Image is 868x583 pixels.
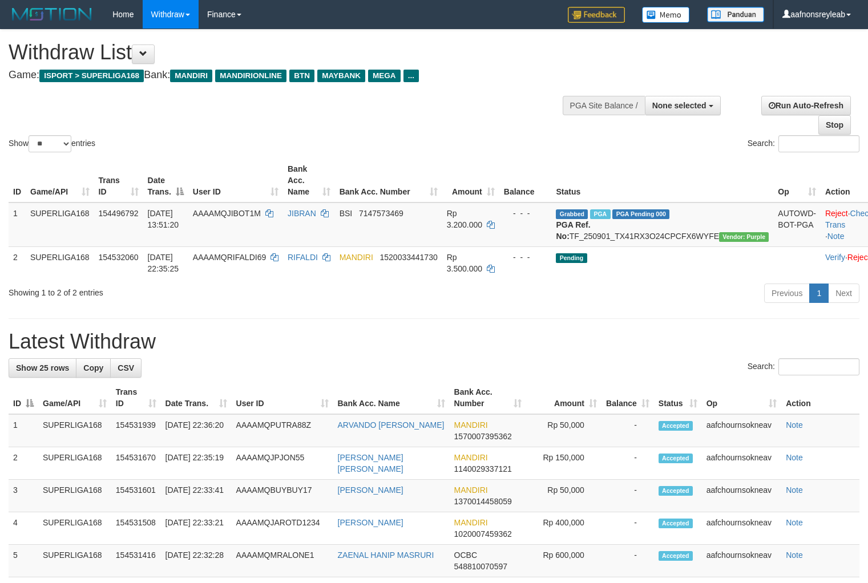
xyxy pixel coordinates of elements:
[526,512,601,545] td: Rp 400,000
[38,545,111,577] td: SUPERLIGA168
[773,203,821,247] td: AUTOWD-BOT-PGA
[170,70,212,82] span: MANDIRI
[454,562,507,571] span: Copy 548810070597 to clipboard
[148,253,179,273] span: [DATE] 22:35:25
[773,159,821,203] th: Op: activate to sort column ascending
[9,6,95,23] img: MOTION_logo.png
[9,480,38,512] td: 3
[111,545,161,577] td: 154531416
[161,414,232,447] td: [DATE] 22:36:20
[659,421,693,431] span: Accepted
[786,420,803,430] a: Note
[9,203,26,247] td: 1
[148,209,179,229] span: [DATE] 13:51:20
[232,545,333,577] td: AAAAMQMRALONE1
[118,363,134,373] span: CSV
[9,135,95,152] label: Show entries
[193,209,261,218] span: AAAAMQJIBOT1M
[778,358,859,375] input: Search:
[39,70,144,82] span: ISPORT > SUPERLIGA168
[454,529,512,539] span: Copy 1020007459362 to clipboard
[232,447,333,480] td: AAAAMQJPJON55
[26,203,94,247] td: SUPERLIGA168
[111,414,161,447] td: 154531939
[828,284,859,303] a: Next
[110,358,142,378] a: CSV
[143,159,188,203] th: Date Trans.: activate to sort column descending
[111,512,161,545] td: 154531508
[111,480,161,512] td: 154531601
[786,453,803,462] a: Note
[289,70,314,82] span: BTN
[9,414,38,447] td: 1
[499,159,552,203] th: Balance
[26,159,94,203] th: Game/API: activate to sort column ascending
[659,454,693,463] span: Accepted
[504,208,547,219] div: - - -
[29,135,71,152] select: Showentries
[601,512,654,545] td: -
[556,209,588,219] span: Grabbed
[781,382,859,414] th: Action
[9,70,567,81] h4: Game: Bank:
[702,382,782,414] th: Op: activate to sort column ascending
[702,512,782,545] td: aafchournsokneav
[652,101,706,110] span: None selected
[786,485,803,495] a: Note
[568,7,625,23] img: Feedback.jpg
[26,246,94,279] td: SUPERLIGA168
[9,159,26,203] th: ID
[380,253,437,262] span: Copy 1520033441730 to clipboard
[161,512,232,545] td: [DATE] 22:33:21
[403,70,419,82] span: ...
[215,70,286,82] span: MANDIRIONLINE
[161,480,232,512] td: [DATE] 22:33:41
[645,96,721,115] button: None selected
[38,480,111,512] td: SUPERLIGA168
[707,7,764,22] img: panduan.png
[454,550,477,560] span: OCBC
[702,545,782,577] td: aafchournsokneav
[94,159,143,203] th: Trans ID: activate to sort column ascending
[454,485,488,495] span: MANDIRI
[335,159,442,203] th: Bank Acc. Number: activate to sort column ascending
[16,363,69,373] span: Show 25 rows
[526,545,601,577] td: Rp 600,000
[288,209,316,218] a: JIBRAN
[818,115,851,135] a: Stop
[809,284,829,303] a: 1
[447,253,482,273] span: Rp 3.500.000
[702,414,782,447] td: aafchournsokneav
[83,363,103,373] span: Copy
[761,96,851,115] a: Run Auto-Refresh
[612,209,669,219] span: PGA Pending
[748,135,859,152] label: Search:
[288,253,318,262] a: RIFALDI
[551,159,773,203] th: Status
[642,7,690,23] img: Button%20Memo.svg
[338,485,403,495] a: [PERSON_NAME]
[9,512,38,545] td: 4
[450,382,526,414] th: Bank Acc. Number: activate to sort column ascending
[338,518,403,527] a: [PERSON_NAME]
[9,545,38,577] td: 5
[9,41,567,64] h1: Withdraw List
[659,519,693,528] span: Accepted
[368,70,401,82] span: MEGA
[556,220,590,241] b: PGA Ref. No:
[778,135,859,152] input: Search:
[442,159,499,203] th: Amount: activate to sort column ascending
[447,209,482,229] span: Rp 3.200.000
[283,159,335,203] th: Bank Acc. Name: activate to sort column ascending
[454,497,512,506] span: Copy 1370014458059 to clipboard
[454,432,512,441] span: Copy 1570007395362 to clipboard
[654,382,702,414] th: Status: activate to sort column ascending
[161,545,232,577] td: [DATE] 22:32:28
[702,480,782,512] td: aafchournsokneav
[764,284,810,303] a: Previous
[504,252,547,263] div: - - -
[188,159,283,203] th: User ID: activate to sort column ascending
[590,209,610,219] span: Marked by aafsoumeymey
[526,480,601,512] td: Rp 50,000
[526,447,601,480] td: Rp 150,000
